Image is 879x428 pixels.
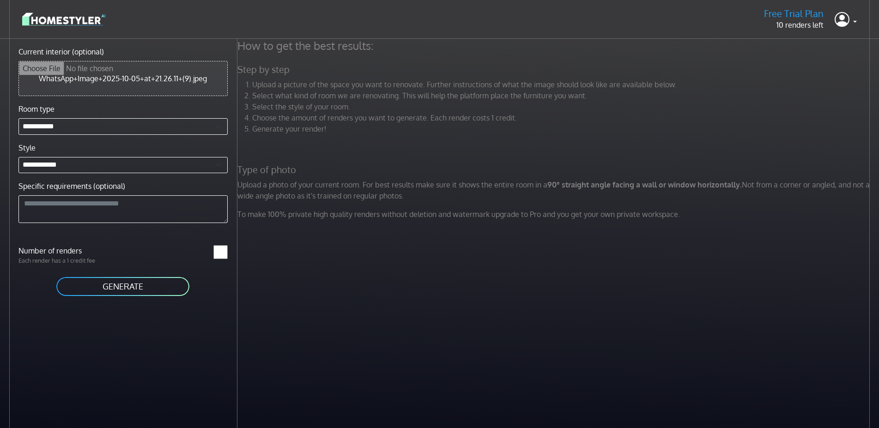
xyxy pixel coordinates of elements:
button: GENERATE [55,276,190,297]
strong: 90° straight angle facing a wall or window horizontally. [547,180,742,189]
img: logo-3de290ba35641baa71223ecac5eacb59cb85b4c7fdf211dc9aaecaaee71ea2f8.svg [22,11,105,27]
li: Choose the amount of renders you want to generate. Each render costs 1 credit. [252,112,872,123]
li: Select what kind of room we are renovating. This will help the platform place the furniture you w... [252,90,872,101]
p: Each render has a 1 credit fee [13,256,123,265]
label: Current interior (optional) [18,46,104,57]
h4: How to get the best results: [232,39,878,53]
p: To make 100% private high quality renders without deletion and watermark upgrade to Pro and you g... [232,209,878,220]
h5: Type of photo [232,164,878,175]
h5: Step by step [232,64,878,75]
li: Select the style of your room. [252,101,872,112]
p: 10 renders left [764,19,824,30]
label: Room type [18,103,55,115]
label: Style [18,142,36,153]
h5: Free Trial Plan [764,8,824,19]
p: Upload a photo of your current room. For best results make sure it shows the entire room in a Not... [232,179,878,201]
li: Generate your render! [252,123,872,134]
label: Specific requirements (optional) [18,181,125,192]
label: Number of renders [13,245,123,256]
li: Upload a picture of the space you want to renovate. Further instructions of what the image should... [252,79,872,90]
